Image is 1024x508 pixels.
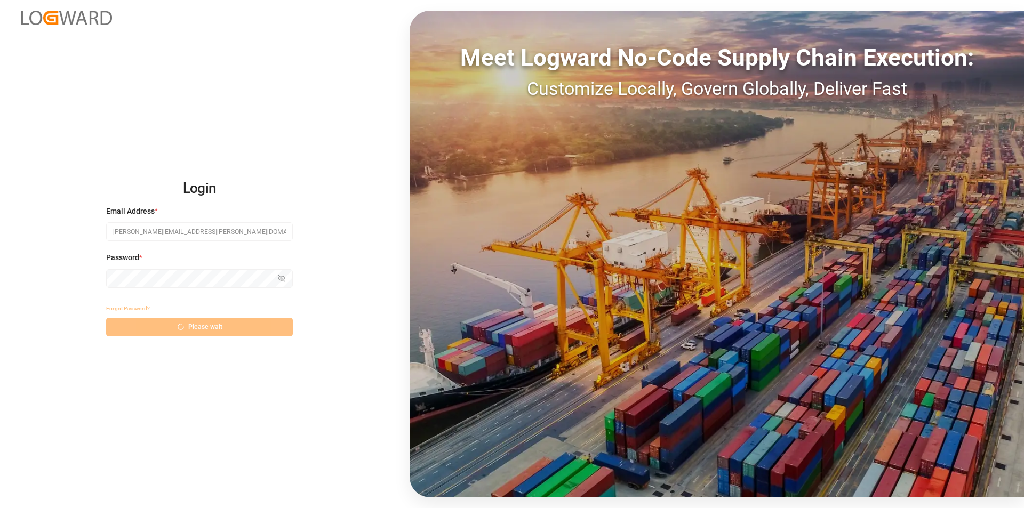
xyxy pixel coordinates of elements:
div: Meet Logward No-Code Supply Chain Execution: [410,40,1024,75]
span: Email Address [106,206,155,217]
h2: Login [106,172,293,206]
input: Enter your email [106,222,293,241]
span: Password [106,252,139,263]
img: Logward_new_orange.png [21,11,112,25]
div: Customize Locally, Govern Globally, Deliver Fast [410,75,1024,102]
